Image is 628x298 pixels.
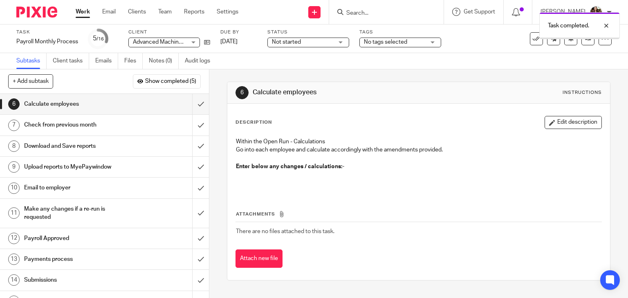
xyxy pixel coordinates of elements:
[24,274,131,286] h1: Submissions
[24,119,131,131] h1: Check from previous month
[133,74,201,88] button: Show completed (5)
[158,8,172,16] a: Team
[235,86,249,99] div: 6
[236,138,602,146] p: Within the Open Run - Calculations
[24,161,131,173] h1: Upload reports to MyePaywindow
[8,254,20,265] div: 13
[16,38,78,46] div: Payroll Monthly Process
[364,39,407,45] span: No tags selected
[133,39,231,45] span: Advanced Machinery Services Limited
[8,161,20,173] div: 9
[76,8,90,16] a: Work
[220,39,238,44] span: [DATE]
[235,119,272,126] p: Description
[272,39,301,45] span: Not started
[590,6,603,19] img: MaxAcc_Sep21_ElliDeanPhoto_030.jpg
[563,89,602,96] div: Instructions
[53,53,89,69] a: Client tasks
[24,140,131,152] h1: Download and Save reports
[24,253,131,265] h1: Payments process
[24,232,131,245] h1: Payroll Approved
[236,229,334,234] span: There are no files attached to this task.
[16,53,47,69] a: Subtasks
[184,8,204,16] a: Reports
[8,274,20,286] div: 14
[267,29,349,36] label: Status
[8,98,20,110] div: 6
[8,182,20,194] div: 10
[8,207,20,219] div: 11
[24,203,131,224] h1: Make any changes if a re-run is requested
[548,22,589,30] p: Task completed.
[145,78,196,85] span: Show completed (5)
[16,7,57,18] img: Pixie
[8,233,20,244] div: 12
[96,37,104,41] small: /16
[95,53,118,69] a: Emails
[185,53,216,69] a: Audit logs
[8,120,20,131] div: 7
[236,164,344,169] strong: Enter below any changes / calculations:-
[236,146,602,154] p: Go into each employee and calculate accordingly with the amendments provided.
[235,249,283,268] button: Attach new file
[16,29,78,36] label: Task
[253,88,436,97] h1: Calculate employees
[217,8,238,16] a: Settings
[149,53,179,69] a: Notes (0)
[124,53,143,69] a: Files
[8,140,20,152] div: 8
[545,116,602,129] button: Edit description
[24,98,131,110] h1: Calculate employees
[220,29,257,36] label: Due by
[128,29,210,36] label: Client
[236,212,275,216] span: Attachments
[24,182,131,194] h1: Email to employer
[93,34,104,43] div: 5
[102,8,116,16] a: Email
[128,8,146,16] a: Clients
[8,74,53,88] button: + Add subtask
